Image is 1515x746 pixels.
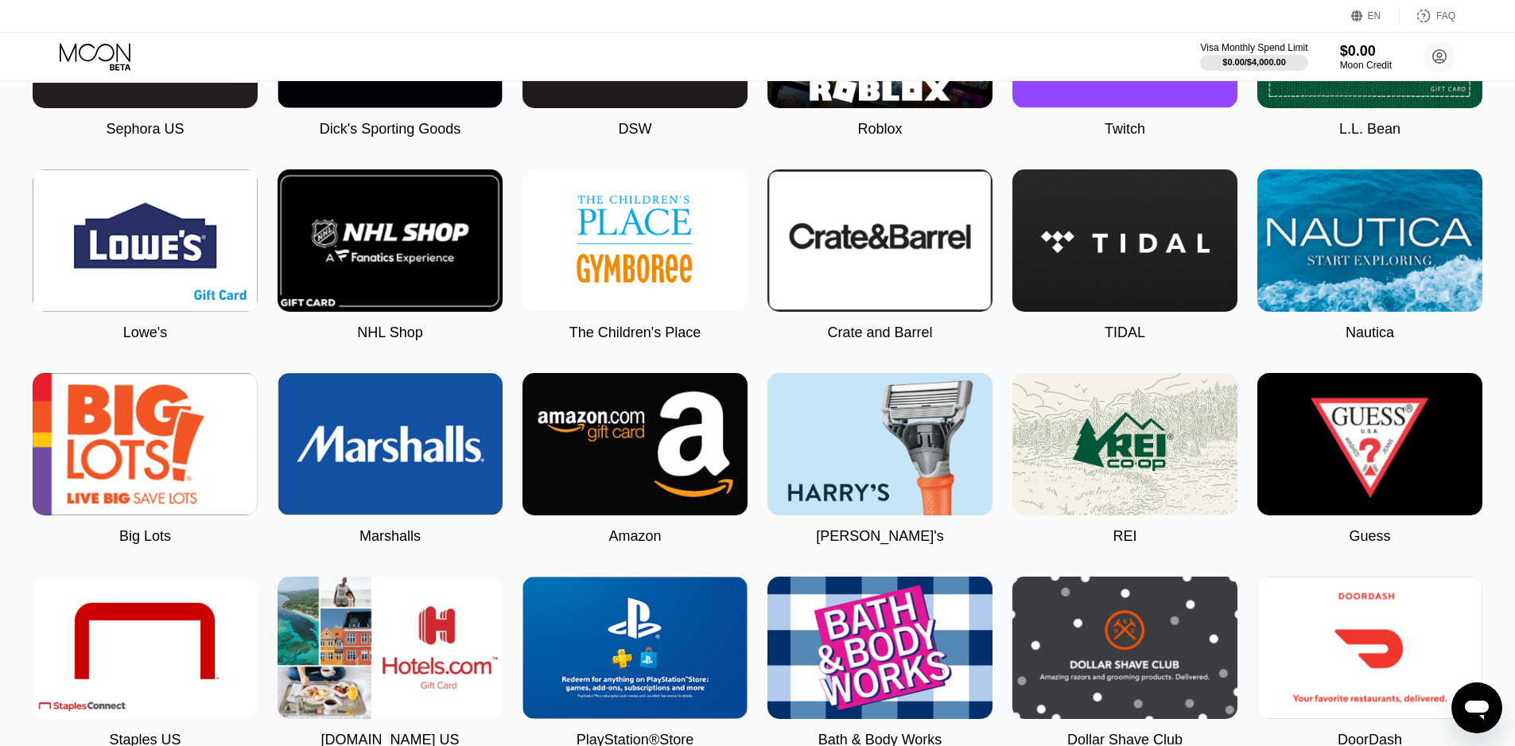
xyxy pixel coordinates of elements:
div: Visa Monthly Spend Limit [1200,42,1307,53]
div: Sephora US [106,121,184,138]
div: The Children's Place [569,324,701,341]
div: NHL Shop [357,324,422,341]
div: Roblox [857,121,902,138]
div: TIDAL [1105,324,1145,341]
div: Dick's Sporting Goods [320,121,461,138]
div: L.L. Bean [1339,121,1400,138]
div: Moon Credit [1340,60,1392,71]
div: Crate and Barrel [827,324,932,341]
div: Amazon [608,528,661,545]
div: Lowe's [123,324,167,341]
div: FAQ [1400,8,1455,24]
div: Marshalls [359,528,421,545]
div: EN [1351,8,1400,24]
div: $0.00 / $4,000.00 [1222,57,1286,67]
div: $0.00 [1340,43,1392,60]
div: Big Lots [119,528,171,545]
div: Visa Monthly Spend Limit$0.00/$4,000.00 [1200,42,1307,71]
div: Nautica [1346,324,1394,341]
div: FAQ [1436,10,1455,21]
iframe: Button to launch messaging window [1451,682,1502,733]
div: $0.00Moon Credit [1340,43,1392,71]
div: [PERSON_NAME]'s [816,528,943,545]
div: EN [1368,10,1381,21]
div: REI [1113,528,1136,545]
div: Twitch [1105,121,1145,138]
div: DSW [619,121,652,138]
div: Guess [1349,528,1390,545]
